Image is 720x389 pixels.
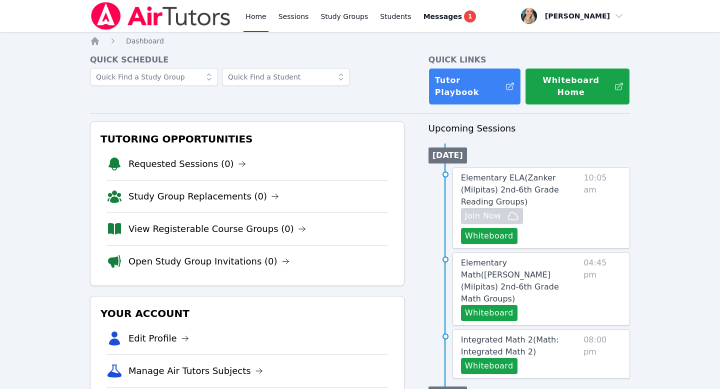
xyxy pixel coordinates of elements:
[428,147,467,163] li: [DATE]
[461,228,517,244] button: Whiteboard
[428,121,630,135] h3: Upcoming Sessions
[90,54,404,66] h4: Quick Schedule
[461,334,579,358] a: Integrated Math 2(Math: Integrated Math 2)
[128,222,306,236] a: View Registerable Course Groups (0)
[583,257,621,321] span: 04:45 pm
[461,358,517,374] button: Whiteboard
[423,11,462,21] span: Messages
[98,304,396,322] h3: Your Account
[90,36,630,46] nav: Breadcrumb
[128,331,189,345] a: Edit Profile
[98,130,396,148] h3: Tutoring Opportunities
[461,173,559,206] span: Elementary ELA ( Zanker (Milpitas) 2nd-6th Grade Reading Groups )
[128,189,279,203] a: Study Group Replacements (0)
[126,36,164,46] a: Dashboard
[461,258,559,303] span: Elementary Math ( [PERSON_NAME] (Milpitas) 2nd-6th Grade Math Groups )
[126,37,164,45] span: Dashboard
[222,68,350,86] input: Quick Find a Student
[461,257,579,305] a: Elementary Math([PERSON_NAME] (Milpitas) 2nd-6th Grade Math Groups)
[464,10,476,22] span: 1
[461,208,523,224] button: Join Now
[128,157,246,171] a: Requested Sessions (0)
[90,2,231,30] img: Air Tutors
[428,68,521,105] a: Tutor Playbook
[461,305,517,321] button: Whiteboard
[583,172,621,244] span: 10:05 am
[90,68,218,86] input: Quick Find a Study Group
[128,364,263,378] a: Manage Air Tutors Subjects
[461,335,559,356] span: Integrated Math 2 ( Math: Integrated Math 2 )
[461,172,580,208] a: Elementary ELA(Zanker (Milpitas) 2nd-6th Grade Reading Groups)
[428,54,630,66] h4: Quick Links
[525,68,630,105] button: Whiteboard Home
[583,334,621,374] span: 08:00 pm
[465,210,501,222] span: Join Now
[128,254,289,268] a: Open Study Group Invitations (0)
